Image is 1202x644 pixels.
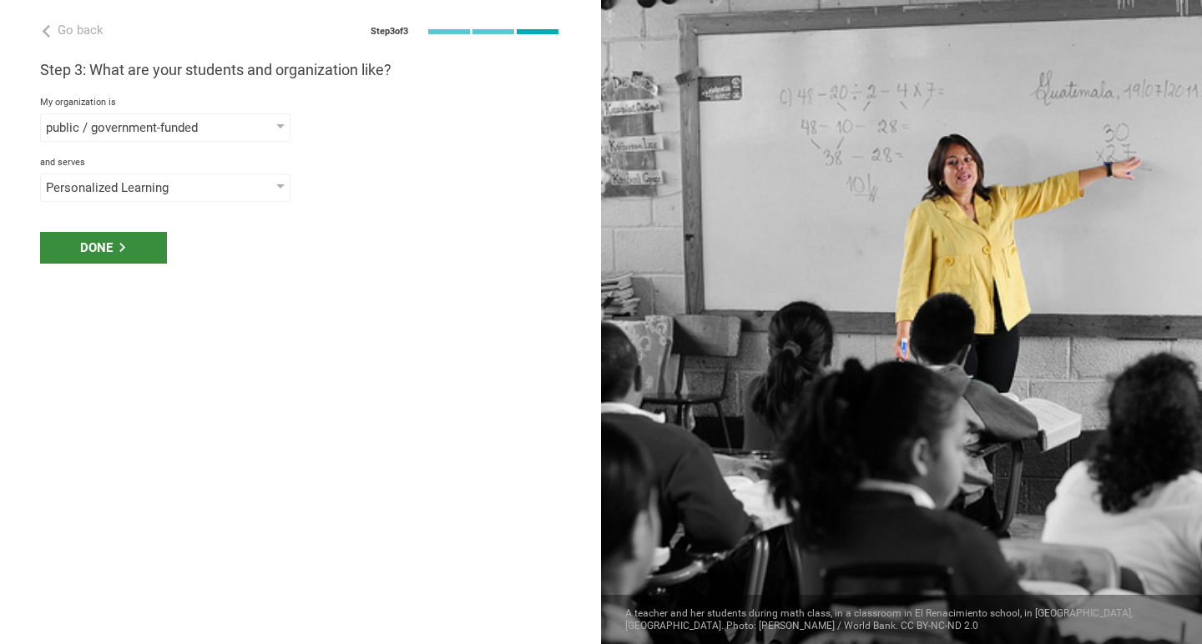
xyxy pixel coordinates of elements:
[40,157,561,169] div: and serves
[58,23,104,38] span: Go back
[40,232,167,264] div: Done
[40,60,561,80] h3: Step 3: What are your students and organization like?
[601,595,1202,644] div: A teacher and her students during math class, in a classroom in El Renacimiento school, in [GEOGR...
[40,97,561,108] div: My organization is
[46,119,237,136] div: public / government-funded
[371,26,408,38] div: Step 3 of 3
[46,179,237,196] div: Personalized Learning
